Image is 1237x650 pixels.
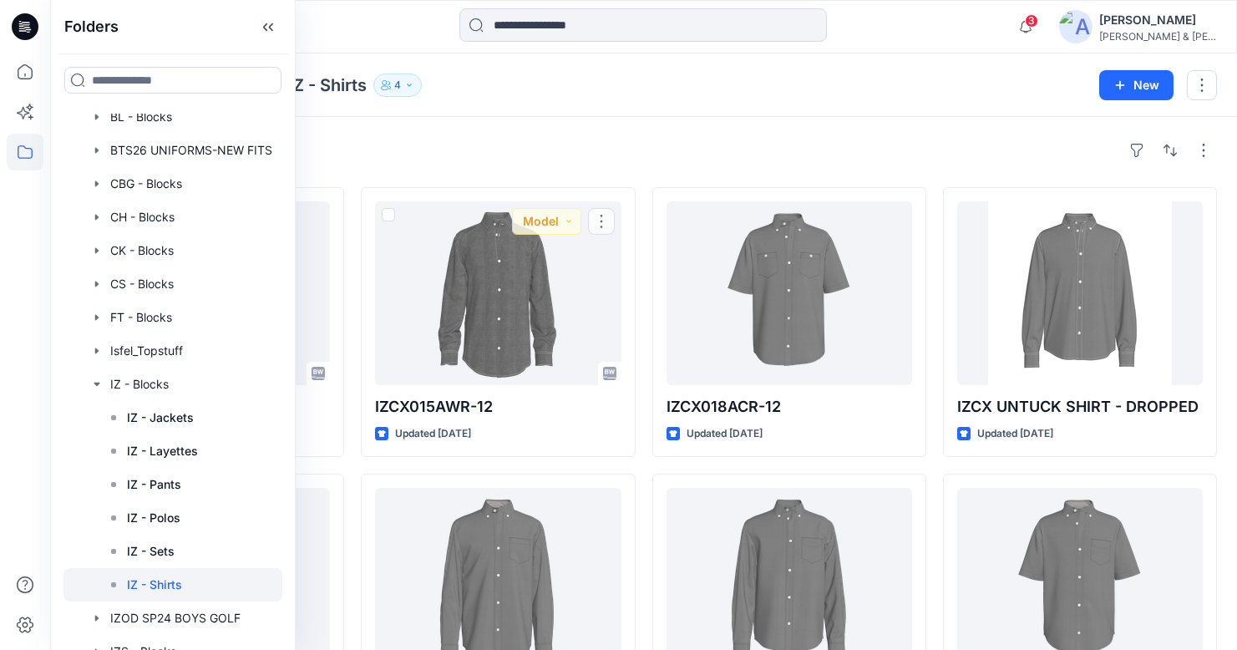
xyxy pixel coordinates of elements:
[373,74,422,97] button: 4
[395,425,471,443] p: Updated [DATE]
[667,395,912,419] p: IZCX018ACR-12
[127,541,175,561] p: IZ - Sets
[667,201,912,385] a: IZCX018ACR-12
[394,76,401,94] p: 4
[1099,10,1216,30] div: [PERSON_NAME]
[957,201,1203,385] a: IZCX UNTUCK SHIRT - DROPPED
[375,395,621,419] p: IZCX015AWR-12
[977,425,1053,443] p: Updated [DATE]
[288,74,367,97] p: IZ - Shirts
[957,395,1203,419] p: IZCX UNTUCK SHIRT - DROPPED
[1025,14,1038,28] span: 3
[1099,70,1174,100] button: New
[1059,10,1093,43] img: avatar
[1099,30,1216,43] div: [PERSON_NAME] & [PERSON_NAME]
[127,508,180,528] p: IZ - Polos
[127,475,181,495] p: IZ - Pants
[375,201,621,385] a: IZCX015AWR-12
[127,408,194,428] p: IZ - Jackets
[127,441,198,461] p: IZ - Layettes
[127,575,182,595] p: IZ - Shirts
[687,425,763,443] p: Updated [DATE]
